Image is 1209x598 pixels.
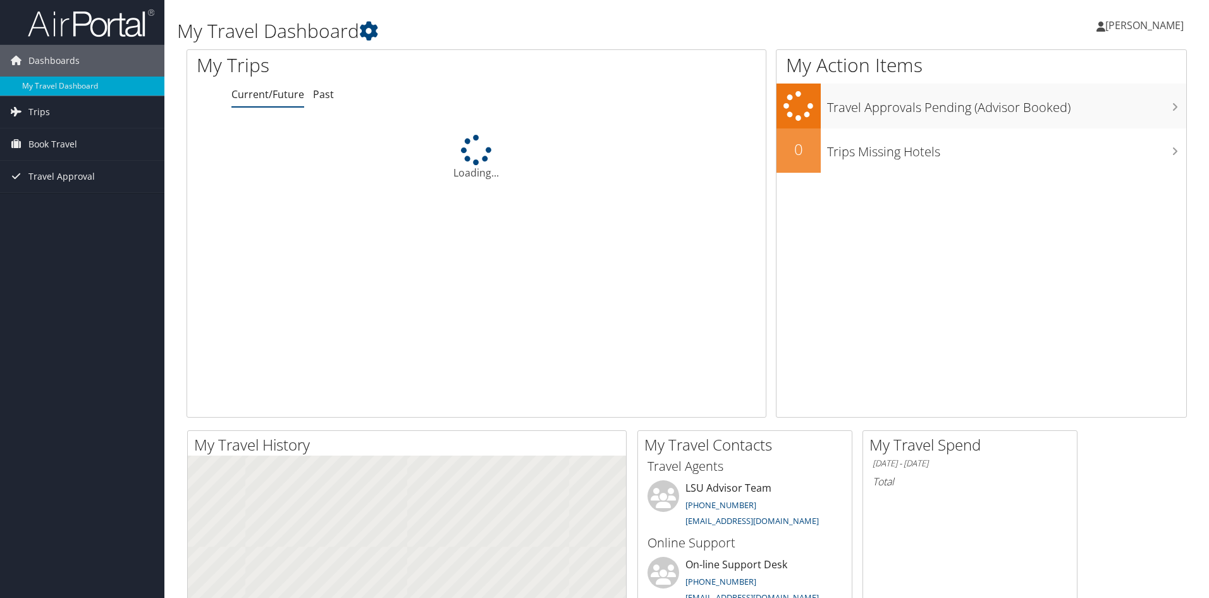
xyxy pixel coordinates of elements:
li: LSU Advisor Team [641,480,849,532]
span: Book Travel [28,128,77,160]
h3: Travel Agents [647,458,842,475]
h1: My Trips [197,52,515,78]
a: [PHONE_NUMBER] [685,576,756,587]
a: [EMAIL_ADDRESS][DOMAIN_NAME] [685,515,819,526]
a: 0Trips Missing Hotels [776,128,1186,173]
h2: 0 [776,139,821,160]
h2: My Travel Spend [869,434,1077,456]
h2: My Travel Contacts [644,434,852,456]
h1: My Action Items [776,52,1186,78]
span: [PERSON_NAME] [1105,18,1184,32]
h6: [DATE] - [DATE] [873,458,1067,470]
span: Trips [28,96,50,128]
div: Loading... [187,135,766,180]
h3: Travel Approvals Pending (Advisor Booked) [827,92,1186,116]
span: Dashboards [28,45,80,77]
h1: My Travel Dashboard [177,18,857,44]
a: Travel Approvals Pending (Advisor Booked) [776,84,1186,128]
img: airportal-logo.png [28,8,154,38]
h2: My Travel History [194,434,626,456]
a: Past [313,87,334,101]
h6: Total [873,475,1067,489]
span: Travel Approval [28,161,95,192]
a: [PERSON_NAME] [1096,6,1196,44]
a: [PHONE_NUMBER] [685,499,756,511]
h3: Trips Missing Hotels [827,137,1186,161]
h3: Online Support [647,534,842,552]
a: Current/Future [231,87,304,101]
